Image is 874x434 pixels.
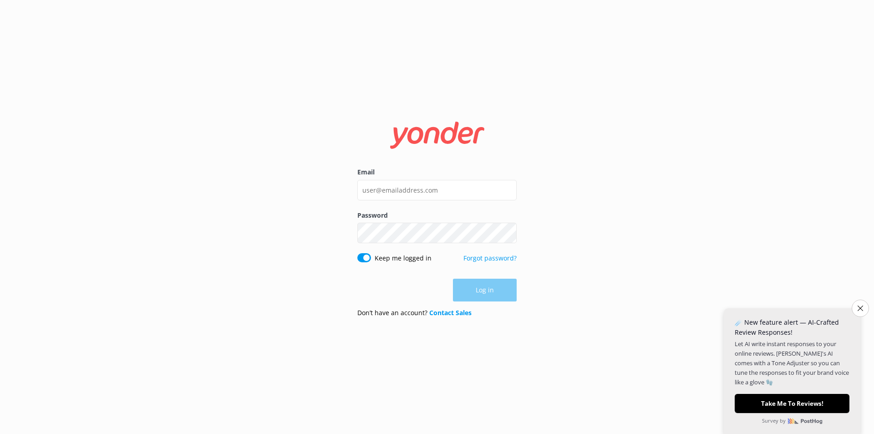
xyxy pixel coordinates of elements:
label: Password [357,210,517,220]
label: Email [357,167,517,177]
label: Keep me logged in [375,253,432,263]
button: Show password [498,224,517,242]
a: Contact Sales [429,308,472,317]
p: Don’t have an account? [357,308,472,318]
input: user@emailaddress.com [357,180,517,200]
a: Forgot password? [463,254,517,262]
